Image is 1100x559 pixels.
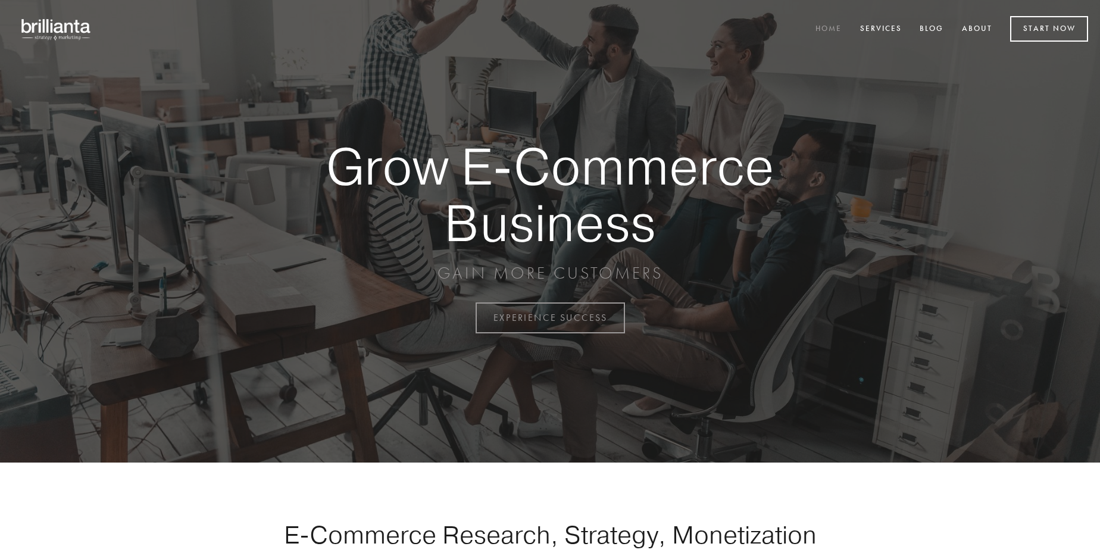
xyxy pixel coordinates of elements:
a: EXPERIENCE SUCCESS [476,302,625,333]
a: Services [852,20,910,39]
strong: Grow E-Commerce Business [285,138,815,251]
a: Home [808,20,849,39]
a: Blog [912,20,951,39]
img: brillianta - research, strategy, marketing [12,12,101,46]
h1: E-Commerce Research, Strategy, Monetization [246,520,854,549]
a: About [954,20,1000,39]
p: GAIN MORE CUSTOMERS [285,263,815,284]
a: Start Now [1010,16,1088,42]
